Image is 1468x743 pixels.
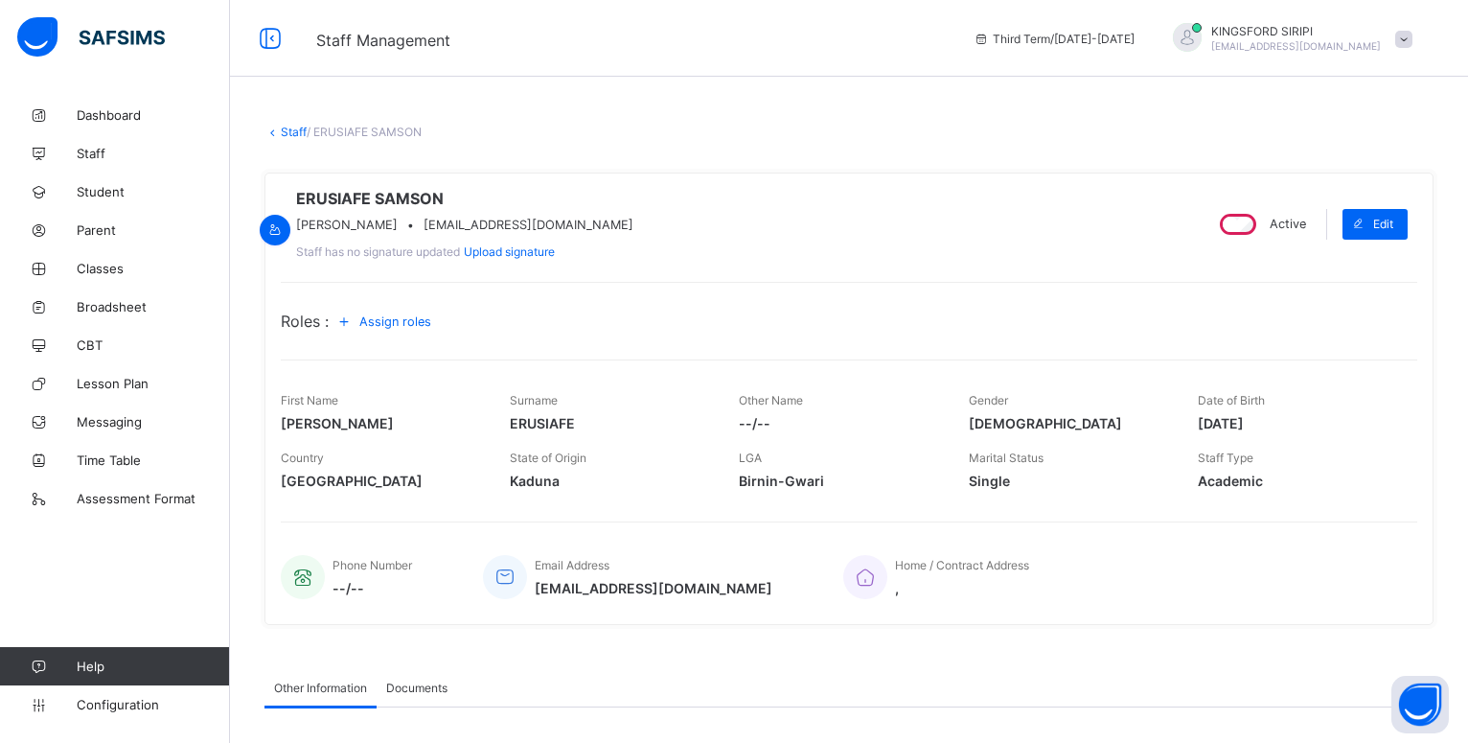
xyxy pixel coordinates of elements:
span: Surname [510,393,558,407]
div: KINGSFORDSIRIPI [1154,23,1422,55]
span: Broadsheet [77,299,230,314]
span: Lesson Plan [77,376,230,391]
span: Email Address [535,558,609,572]
span: [GEOGRAPHIC_DATA] [281,473,481,489]
span: Help [77,659,229,674]
span: Gender [969,393,1008,407]
span: ERUSIAFE [510,415,710,431]
span: [EMAIL_ADDRESS][DOMAIN_NAME] [424,218,633,232]
span: Assign roles [359,314,431,329]
span: LGA [739,451,762,465]
div: • [296,218,633,232]
span: Staff Type [1198,451,1253,465]
span: Other Information [274,681,367,695]
span: Marital Status [969,451,1044,465]
span: / ERUSIAFE SAMSON [307,125,422,139]
span: [PERSON_NAME] [281,415,481,431]
img: safsims [17,17,165,58]
span: session/term information [974,32,1135,46]
span: Assessment Format [77,491,230,506]
span: Time Table [77,453,230,468]
span: Birnin-Gwari [739,473,939,489]
span: Configuration [77,697,229,712]
span: [DATE] [1198,415,1398,431]
span: [DEMOGRAPHIC_DATA] [969,415,1169,431]
span: CBT [77,337,230,353]
span: Parent [77,222,230,238]
span: Academic [1198,473,1398,489]
span: Staff Management [316,31,450,50]
span: , [895,580,1029,596]
span: Kaduna [510,473,710,489]
span: --/-- [333,580,412,596]
span: KINGSFORD SIRIPI [1211,24,1381,38]
span: [EMAIL_ADDRESS][DOMAIN_NAME] [535,580,772,596]
span: Classes [77,261,230,276]
span: ERUSIAFE SAMSON [296,189,633,208]
a: Staff [281,125,307,139]
span: Dashboard [77,107,230,123]
span: Roles : [281,312,329,331]
span: State of Origin [510,451,586,465]
span: Date of Birth [1198,393,1265,407]
span: Home / Contract Address [895,558,1029,572]
span: --/-- [739,415,939,431]
span: Staff has no signature updated [296,244,460,259]
span: Edit [1373,217,1393,231]
span: Single [969,473,1169,489]
span: Country [281,451,324,465]
span: Messaging [77,414,230,430]
span: Other Name [739,393,803,407]
span: Student [77,184,230,199]
span: Documents [386,681,447,695]
span: [PERSON_NAME] [296,218,398,232]
span: Staff [77,146,230,161]
span: First Name [281,393,338,407]
span: Active [1270,217,1306,231]
span: [EMAIL_ADDRESS][DOMAIN_NAME] [1211,40,1381,52]
button: Open asap [1391,676,1449,733]
span: Upload signature [464,244,555,259]
span: Phone Number [333,558,412,572]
